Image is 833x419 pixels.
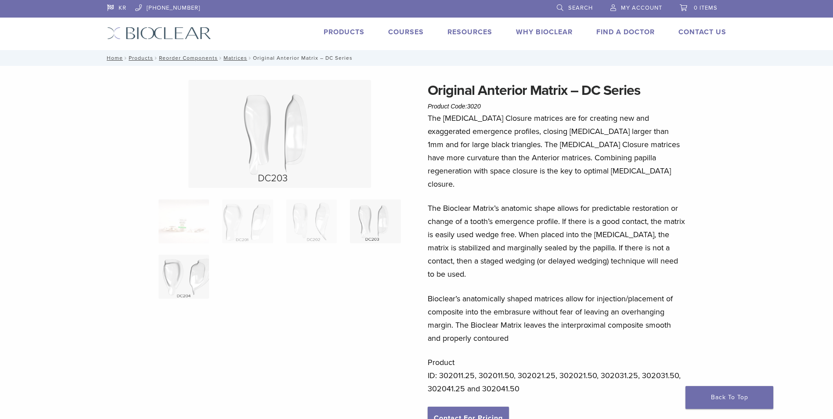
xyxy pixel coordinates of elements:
img: Original Anterior Matrix - DC Series - Image 4 [350,199,400,243]
img: Anterior-Original-DC-Series-Matrices-324x324.jpg [159,199,209,243]
a: Contact Us [678,28,726,36]
span: Search [568,4,593,11]
a: Back To Top [685,386,773,409]
nav: Original Anterior Matrix – DC Series [101,50,733,66]
a: Matrices [224,55,247,61]
p: Product ID: 302011.25, 302011.50, 302021.25, 302021.50, 302031.25, 302031.50, 302041.25 and 30204... [428,356,686,395]
a: Reorder Components [159,55,218,61]
span: / [218,56,224,60]
span: / [123,56,129,60]
p: The Bioclear Matrix’s anatomic shape allows for predictable restoration or change of a tooth’s em... [428,202,686,281]
img: Bioclear [107,27,211,40]
a: Courses [388,28,424,36]
a: Resources [447,28,492,36]
p: Bioclear’s anatomically shaped matrices allow for injection/placement of composite into the embra... [428,292,686,345]
span: / [247,56,253,60]
img: Original Anterior Matrix - DC Series - Image 5 [159,255,209,299]
img: Original Anterior Matrix - DC Series - Image 3 [286,199,337,243]
a: Products [129,55,153,61]
a: Products [324,28,364,36]
h1: Original Anterior Matrix – DC Series [428,80,686,101]
p: The [MEDICAL_DATA] Closure matrices are for creating new and exaggerated emergence profiles, clos... [428,112,686,191]
img: Original Anterior Matrix - DC Series - Image 2 [222,199,273,243]
span: 0 items [694,4,718,11]
a: Why Bioclear [516,28,573,36]
span: My Account [621,4,662,11]
span: 3020 [467,103,481,110]
img: Original Anterior Matrix - DC Series - Image 4 [188,80,371,188]
a: Home [104,55,123,61]
span: Product Code: [428,103,481,110]
a: Find A Doctor [596,28,655,36]
span: / [153,56,159,60]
